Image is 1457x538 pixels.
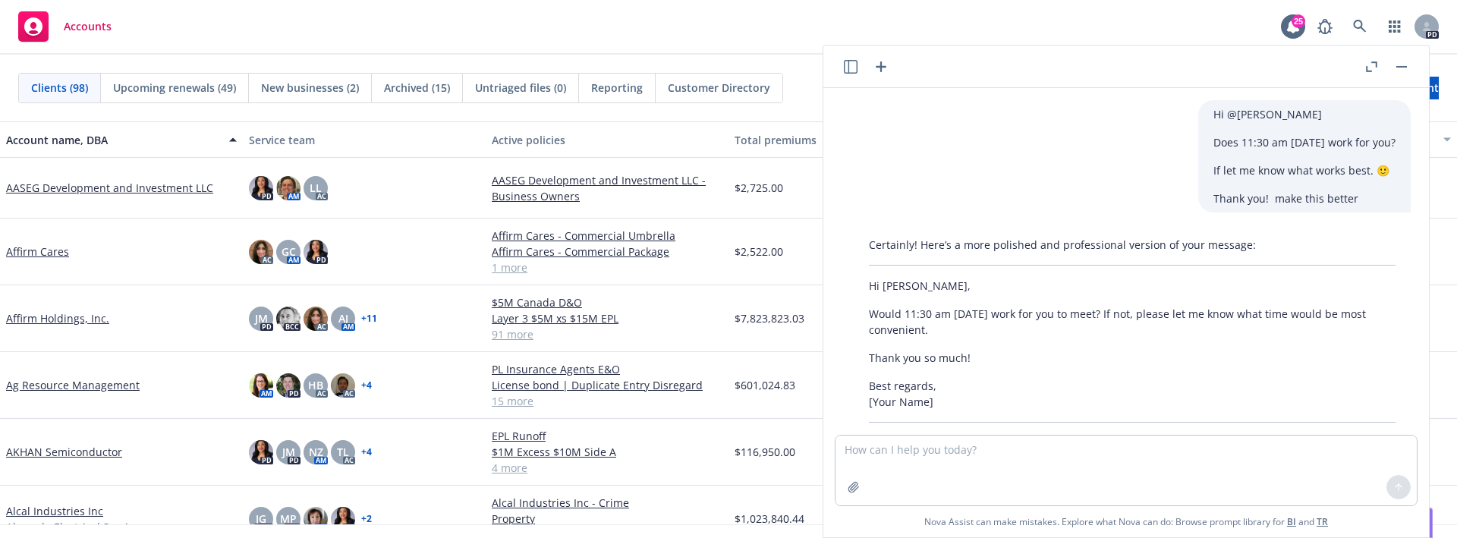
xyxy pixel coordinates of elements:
[924,506,1328,537] span: Nova Assist can make mistakes. Explore what Nova can do: Browse prompt library for and
[1380,11,1410,42] a: Switch app
[361,514,372,524] a: + 2
[1292,14,1305,28] div: 25
[276,307,301,331] img: photo
[668,80,770,96] span: Customer Directory
[243,121,486,158] button: Service team
[735,377,795,393] span: $601,024.83
[309,444,323,460] span: NZ
[282,244,296,260] span: GC
[492,294,722,310] a: $5M Canada D&O
[1213,134,1396,150] p: Does 11:30 am [DATE] work for you?
[492,244,722,260] a: Affirm Cares - Commercial Package
[492,511,722,527] a: Property
[492,260,722,275] a: 1 more
[282,444,295,460] span: JM
[304,307,328,331] img: photo
[1213,162,1396,178] p: If let me know what works best. 🙂
[6,244,69,260] a: Affirm Cares
[361,314,377,323] a: + 11
[492,428,722,444] a: EPL Runoff
[1317,515,1328,528] a: TR
[384,80,450,96] span: Archived (15)
[331,507,355,531] img: photo
[492,393,722,409] a: 15 more
[735,511,804,527] span: $1,023,840.44
[492,172,722,204] a: AASEG Development and Investment LLC - Business Owners
[1213,190,1396,206] p: Thank you! make this better
[6,377,140,393] a: Ag Resource Management
[304,240,328,264] img: photo
[361,381,372,390] a: + 4
[492,495,722,511] a: Alcal Industries Inc - Crime
[869,278,1396,294] p: Hi [PERSON_NAME],
[492,377,722,393] a: License bond | Duplicate Entry Disregard
[249,373,273,398] img: photo
[869,306,1396,338] p: Would 11:30 am [DATE] work for you to meet? If not, please let me know what time would be most co...
[6,503,103,519] a: Alcal Industries Inc
[6,444,122,460] a: AKHAN Semiconductor
[492,228,722,244] a: Affirm Cares - Commercial Umbrella
[12,5,118,48] a: Accounts
[735,132,949,148] div: Total premiums
[869,350,1396,366] p: Thank you so much!
[1345,11,1375,42] a: Search
[486,121,728,158] button: Active policies
[6,180,213,196] a: AASEG Development and Investment LLC
[492,444,722,460] a: $1M Excess $10M Side A
[337,444,349,460] span: TL
[735,444,795,460] span: $116,950.00
[113,80,236,96] span: Upcoming renewals (49)
[492,361,722,377] a: PL Insurance Agents E&O
[735,244,783,260] span: $2,522.00
[261,80,359,96] span: New businesses (2)
[735,180,783,196] span: $2,725.00
[331,373,355,398] img: photo
[64,20,112,33] span: Accounts
[276,373,301,398] img: photo
[304,507,328,531] img: photo
[249,440,273,464] img: photo
[1310,11,1340,42] a: Report a Bug
[492,460,722,476] a: 4 more
[492,132,722,148] div: Active policies
[249,240,273,264] img: photo
[310,180,322,196] span: LL
[338,310,348,326] span: AJ
[869,237,1396,253] p: Certainly! Here’s a more polished and professional version of your message:
[1213,106,1396,122] p: Hi @[PERSON_NAME]
[255,310,268,326] span: JM
[728,121,971,158] button: Total premiums
[6,519,140,535] span: Alameda Electrical Service
[492,326,722,342] a: 91 more
[308,377,323,393] span: HB
[6,310,109,326] a: Affirm Holdings, Inc.
[6,132,220,148] div: Account name, DBA
[1287,515,1296,528] a: BI
[276,176,301,200] img: photo
[475,80,566,96] span: Untriaged files (0)
[31,80,88,96] span: Clients (98)
[249,176,273,200] img: photo
[869,378,1396,410] p: Best regards, [Your Name]
[591,80,643,96] span: Reporting
[361,448,372,457] a: + 4
[256,511,266,527] span: JG
[735,310,804,326] span: $7,823,823.03
[280,511,297,527] span: MP
[249,132,480,148] div: Service team
[492,310,722,326] a: Layer 3 $5M xs $15M EPL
